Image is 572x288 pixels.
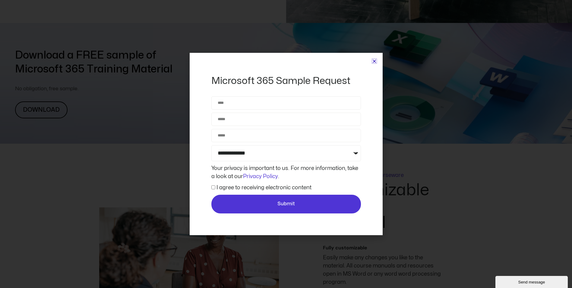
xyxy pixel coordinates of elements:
[277,200,295,208] span: Submit
[216,185,311,190] label: I agree to receiving electronic content
[211,75,361,87] h2: Microsoft 365 Sample Request
[372,59,377,63] a: Close
[495,275,569,288] iframe: chat widget
[210,164,362,181] div: Your privacy is important to us. For more information, take a look at our .
[211,195,361,213] button: Submit
[243,174,278,179] a: Privacy Policy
